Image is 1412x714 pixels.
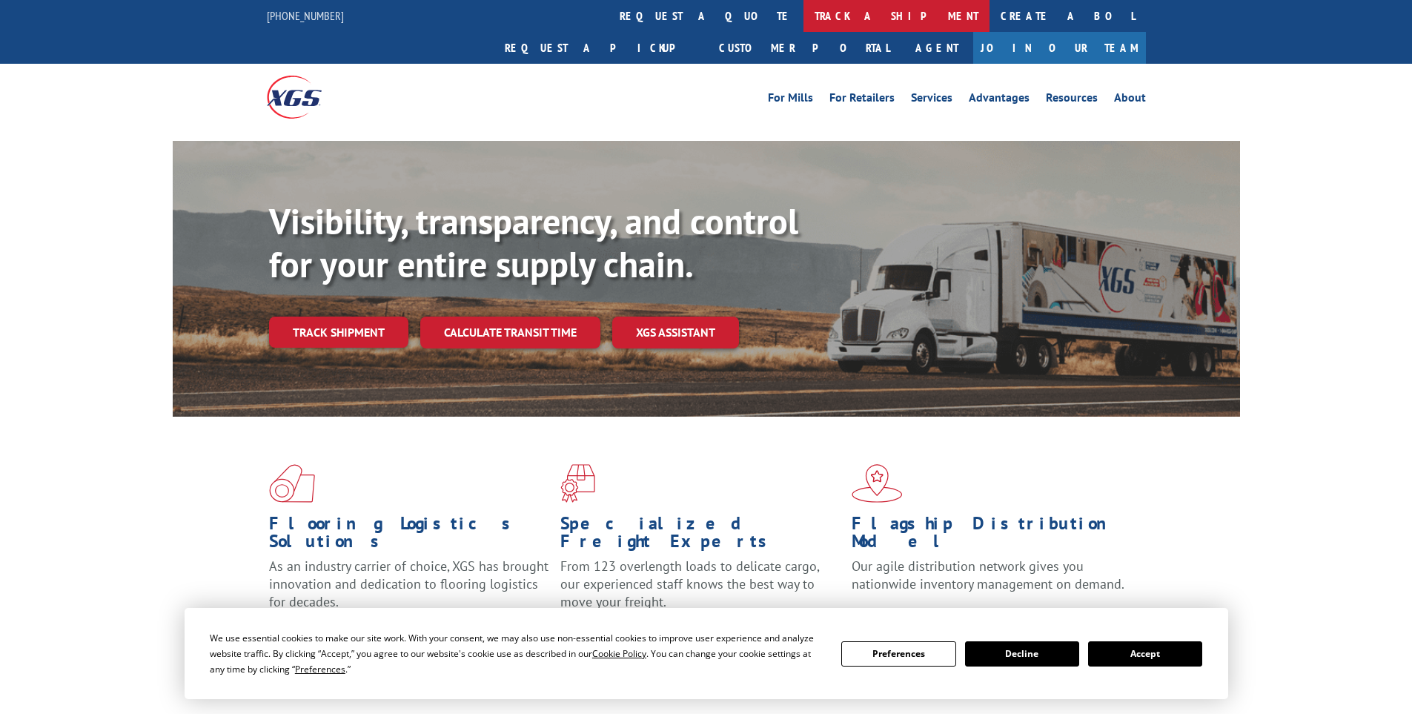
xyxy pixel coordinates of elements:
[269,515,549,558] h1: Flooring Logistics Solutions
[592,647,646,660] span: Cookie Policy
[560,515,841,558] h1: Specialized Freight Experts
[560,558,841,624] p: From 123 overlength loads to delicate cargo, our experienced staff knows the best way to move you...
[841,641,955,667] button: Preferences
[965,641,1079,667] button: Decline
[852,464,903,503] img: xgs-icon-flagship-distribution-model-red
[269,317,408,348] a: Track shipment
[829,92,895,108] a: For Retailers
[1046,92,1098,108] a: Resources
[852,515,1132,558] h1: Flagship Distribution Model
[708,32,901,64] a: Customer Portal
[1088,641,1202,667] button: Accept
[911,92,952,108] a: Services
[210,630,823,677] div: We use essential cookies to make our site work. With your consent, we may also use non-essential ...
[494,32,708,64] a: Request a pickup
[901,32,973,64] a: Agent
[852,606,1036,624] a: Learn More >
[560,464,595,503] img: xgs-icon-focused-on-flooring-red
[768,92,813,108] a: For Mills
[267,8,344,23] a: [PHONE_NUMBER]
[969,92,1030,108] a: Advantages
[973,32,1146,64] a: Join Our Team
[185,608,1228,699] div: Cookie Consent Prompt
[612,317,739,348] a: XGS ASSISTANT
[1114,92,1146,108] a: About
[269,198,798,287] b: Visibility, transparency, and control for your entire supply chain.
[420,317,600,348] a: Calculate transit time
[269,464,315,503] img: xgs-icon-total-supply-chain-intelligence-red
[852,558,1124,592] span: Our agile distribution network gives you nationwide inventory management on demand.
[295,663,345,675] span: Preferences
[269,558,548,610] span: As an industry carrier of choice, XGS has brought innovation and dedication to flooring logistics...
